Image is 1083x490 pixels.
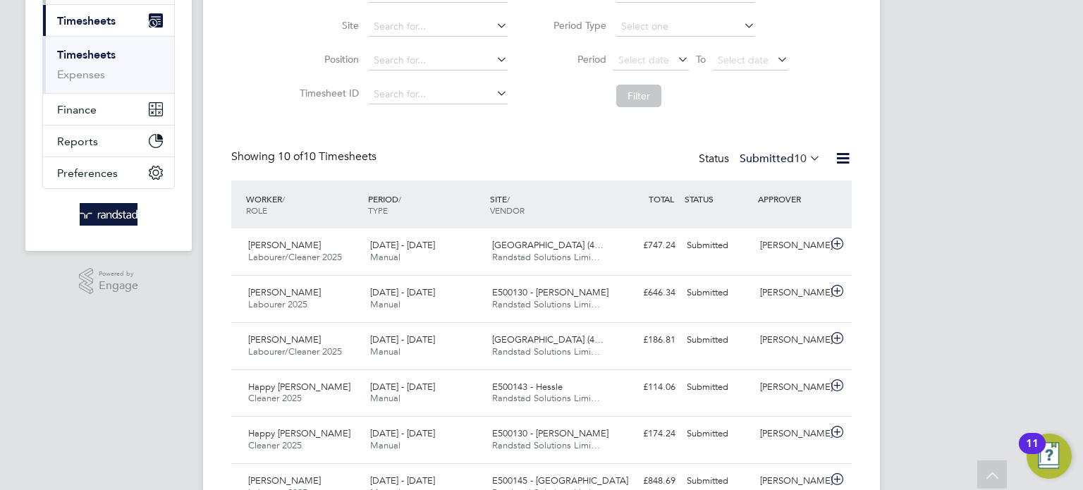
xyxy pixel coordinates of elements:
div: £646.34 [608,281,681,305]
div: WORKER [243,186,365,223]
input: Search for... [369,51,508,71]
button: Open Resource Center, 11 new notifications [1027,434,1072,479]
span: [GEOGRAPHIC_DATA] (4… [492,239,604,251]
span: Manual [370,298,400,310]
span: Randstad Solutions Limi… [492,251,600,263]
span: Manual [370,345,400,357]
span: Manual [370,439,400,451]
div: £747.24 [608,234,681,257]
span: Manual [370,251,400,263]
span: Happy [PERSON_NAME] [248,381,350,393]
label: Period [543,53,606,66]
span: Finance [57,103,97,116]
span: Labourer/Cleaner 2025 [248,345,342,357]
div: Submitted [681,234,754,257]
span: [DATE] - [DATE] [370,427,435,439]
div: PERIOD [365,186,487,223]
span: Manual [370,392,400,404]
span: Select date [618,54,669,66]
div: [PERSON_NAME] [754,281,828,305]
label: Period Type [543,19,606,32]
input: Search for... [369,85,508,104]
span: [PERSON_NAME] [248,333,321,345]
span: Randstad Solutions Limi… [492,392,600,404]
span: To [692,50,710,68]
div: Submitted [681,281,754,305]
span: [PERSON_NAME] [248,286,321,298]
div: Status [699,149,824,169]
label: Timesheet ID [295,87,359,99]
div: [PERSON_NAME] [754,422,828,446]
span: / [398,193,401,204]
span: [DATE] - [DATE] [370,333,435,345]
span: [DATE] - [DATE] [370,286,435,298]
span: 10 [794,152,807,166]
span: E500143 - Hessle [492,381,563,393]
span: Timesheets [57,14,116,27]
div: [PERSON_NAME] [754,234,828,257]
span: ROLE [246,204,267,216]
span: VENDOR [490,204,525,216]
span: 10 Timesheets [278,149,377,164]
img: randstad-logo-retina.png [80,203,138,226]
div: STATUS [681,186,754,212]
span: / [282,193,285,204]
div: Timesheets [43,36,174,93]
button: Finance [43,94,174,125]
span: Happy [PERSON_NAME] [248,427,350,439]
span: Labourer 2025 [248,298,307,310]
span: E500130 - [PERSON_NAME] [492,286,608,298]
span: [DATE] - [DATE] [370,474,435,486]
div: Submitted [681,376,754,399]
input: Search for... [369,17,508,37]
span: Randstad Solutions Limi… [492,439,600,451]
span: Randstad Solutions Limi… [492,298,600,310]
span: Labourer/Cleaner 2025 [248,251,342,263]
span: 10 of [278,149,303,164]
a: Expenses [57,68,105,81]
label: Submitted [740,152,821,166]
span: Preferences [57,166,118,180]
div: £186.81 [608,329,681,352]
span: Powered by [99,268,138,280]
div: Submitted [681,422,754,446]
input: Select one [616,17,755,37]
span: TOTAL [649,193,674,204]
div: Submitted [681,329,754,352]
div: [PERSON_NAME] [754,376,828,399]
div: 11 [1026,443,1039,462]
span: Engage [99,280,138,292]
span: Cleaner 2025 [248,392,302,404]
span: Cleaner 2025 [248,439,302,451]
button: Preferences [43,157,174,188]
span: [PERSON_NAME] [248,474,321,486]
span: [GEOGRAPHIC_DATA] (4… [492,333,604,345]
label: Position [295,53,359,66]
div: [PERSON_NAME] [754,329,828,352]
span: TYPE [368,204,388,216]
label: Site [295,19,359,32]
a: Go to home page [42,203,175,226]
button: Filter [616,85,661,107]
button: Reports [43,125,174,157]
div: APPROVER [754,186,828,212]
span: [DATE] - [DATE] [370,381,435,393]
span: [PERSON_NAME] [248,239,321,251]
div: Showing [231,149,379,164]
span: Randstad Solutions Limi… [492,345,600,357]
div: SITE [487,186,608,223]
a: Powered byEngage [79,268,139,295]
a: Timesheets [57,48,116,61]
button: Timesheets [43,5,174,36]
span: Select date [718,54,769,66]
span: Reports [57,135,98,148]
span: E500145 - [GEOGRAPHIC_DATA] [492,474,628,486]
div: £114.06 [608,376,681,399]
span: [DATE] - [DATE] [370,239,435,251]
span: E500130 - [PERSON_NAME] [492,427,608,439]
div: £174.24 [608,422,681,446]
span: / [507,193,510,204]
